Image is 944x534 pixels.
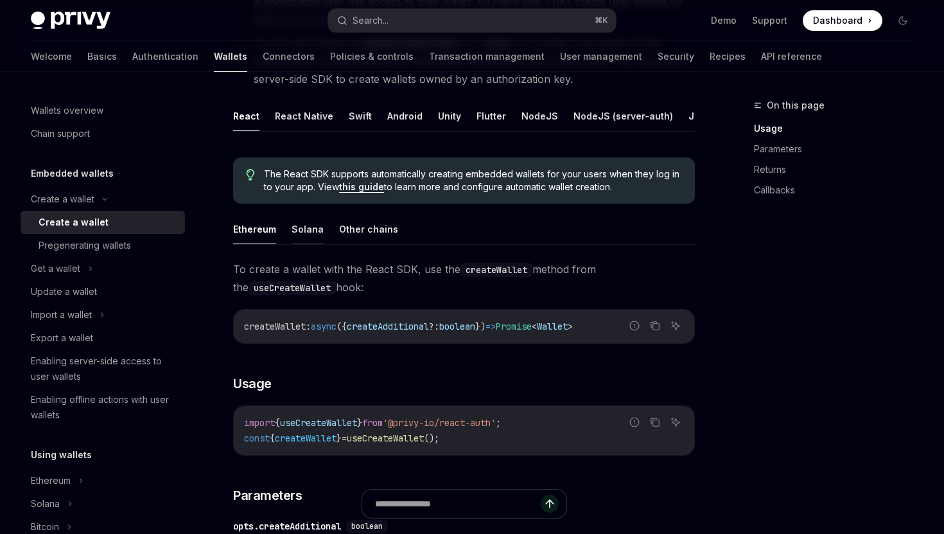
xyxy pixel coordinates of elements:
[595,15,608,26] span: ⌘ K
[270,432,275,444] span: {
[39,215,109,230] div: Create a wallet
[754,139,923,159] a: Parameters
[537,321,568,332] span: Wallet
[280,417,357,429] span: useCreateWallet
[337,432,342,444] span: }
[21,326,185,350] a: Export a wallet
[249,281,336,295] code: useCreateWallet
[475,321,485,332] span: })
[752,14,787,27] a: Support
[244,432,270,444] span: const
[711,14,737,27] a: Demo
[813,14,862,27] span: Dashboard
[424,432,439,444] span: ();
[626,414,643,431] button: Report incorrect code
[31,392,177,423] div: Enabling offline actions with user wallets
[573,101,673,131] button: NodeJS (server-auth)
[292,214,324,244] button: Solana
[233,101,259,131] button: React
[31,330,93,346] div: Export a wallet
[264,168,682,193] span: The React SDK supports automatically creating embedded wallets for your users when they log in to...
[496,417,501,429] span: ;
[275,432,337,444] span: createWallet
[31,261,80,276] div: Get a wallet
[39,238,131,253] div: Pregenerating wallets
[485,321,496,332] span: =>
[31,447,92,463] h5: Using wallets
[87,41,117,72] a: Basics
[688,101,711,131] button: Java
[647,317,663,334] button: Copy the contents from the code block
[21,211,185,234] a: Create a wallet
[521,101,558,131] button: NodeJS
[233,260,695,296] span: To create a wallet with the React SDK, use the method from the hook:
[532,321,537,332] span: <
[339,214,398,244] button: Other chains
[347,321,429,332] span: createAdditional
[438,101,461,131] button: Unity
[306,321,311,332] span: :
[362,417,383,429] span: from
[754,159,923,180] a: Returns
[560,41,642,72] a: User management
[31,103,103,118] div: Wallets overview
[31,41,72,72] a: Welcome
[21,388,185,427] a: Enabling offline actions with user wallets
[353,13,389,28] div: Search...
[31,353,177,384] div: Enabling server-side access to user wallets
[31,473,71,488] div: Ethereum
[21,350,185,388] a: Enabling server-side access to user wallets
[233,214,276,244] button: Ethereum
[31,166,114,181] h5: Embedded wallets
[31,307,92,323] div: Import a wallet
[667,317,684,334] button: Ask AI
[541,495,559,513] button: Send message
[568,321,573,332] span: >
[31,496,60,512] div: Solana
[328,9,615,32] button: Search...⌘K
[342,432,347,444] span: =
[21,234,185,257] a: Pregenerating wallets
[658,41,694,72] a: Security
[132,41,198,72] a: Authentication
[626,317,643,334] button: Report incorrect code
[387,101,423,131] button: Android
[275,417,280,429] span: {
[31,191,94,207] div: Create a wallet
[349,101,372,131] button: Swift
[244,321,306,332] span: createWallet
[244,417,275,429] span: import
[476,101,506,131] button: Flutter
[311,321,337,332] span: async
[803,10,882,31] a: Dashboard
[275,101,333,131] button: React Native
[496,321,532,332] span: Promise
[21,280,185,303] a: Update a wallet
[383,417,496,429] span: '@privy-io/react-auth'
[439,321,475,332] span: boolean
[754,180,923,200] a: Callbacks
[767,98,825,113] span: On this page
[893,10,913,31] button: Toggle dark mode
[357,417,362,429] span: }
[754,118,923,139] a: Usage
[667,414,684,431] button: Ask AI
[761,41,822,72] a: API reference
[330,41,414,72] a: Policies & controls
[31,126,90,141] div: Chain support
[246,169,255,181] svg: Tip
[21,122,185,145] a: Chain support
[214,41,247,72] a: Wallets
[429,41,545,72] a: Transaction management
[263,41,315,72] a: Connectors
[337,321,347,332] span: ({
[21,99,185,122] a: Wallets overview
[347,432,424,444] span: useCreateWallet
[31,12,110,30] img: dark logo
[233,375,272,393] span: Usage
[339,181,384,193] a: this guide
[429,321,439,332] span: ?:
[710,41,746,72] a: Recipes
[31,284,97,299] div: Update a wallet
[460,263,532,277] code: createWallet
